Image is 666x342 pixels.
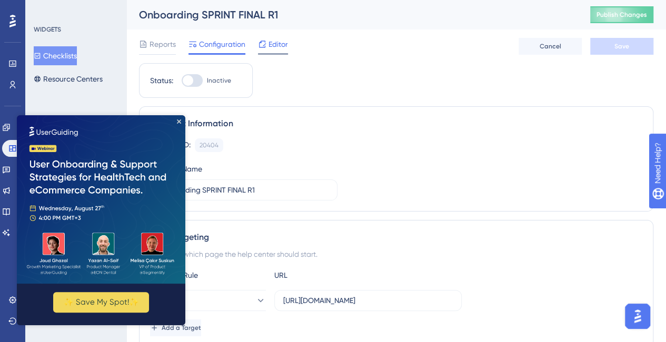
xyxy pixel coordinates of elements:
button: Save [590,38,653,55]
div: Checklist Information [150,117,642,130]
span: Editor [269,38,288,51]
button: Resource Centers [34,69,103,88]
span: Configuration [199,38,245,51]
span: Add a Target [162,324,201,332]
span: Cancel [540,42,561,51]
span: Publish Changes [597,11,647,19]
div: Onboarding SPRINT FINAL R1 [139,7,564,22]
div: 20404 [200,141,218,149]
div: Close Preview [160,4,164,8]
iframe: UserGuiding AI Assistant Launcher [622,300,653,332]
input: yourwebsite.com/path [283,295,453,306]
input: Type your Checklist name [159,184,329,196]
span: Inactive [207,76,231,85]
div: URL [274,269,390,281]
span: Save [614,42,629,51]
div: Choose A Rule [150,269,266,281]
button: Publish Changes [590,6,653,23]
button: ✨ Save My Spot!✨ [36,177,132,197]
div: Define on which page the help center should start. [150,248,642,260]
button: Cancel [519,38,582,55]
button: equals [150,290,266,311]
span: Reports [150,38,176,51]
div: WIDGETS [34,25,61,34]
button: Checklists [34,46,77,65]
span: Need Help? [25,3,66,15]
div: Page Targeting [150,231,642,244]
button: Add a Target [150,319,201,336]
div: Status: [150,74,173,87]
